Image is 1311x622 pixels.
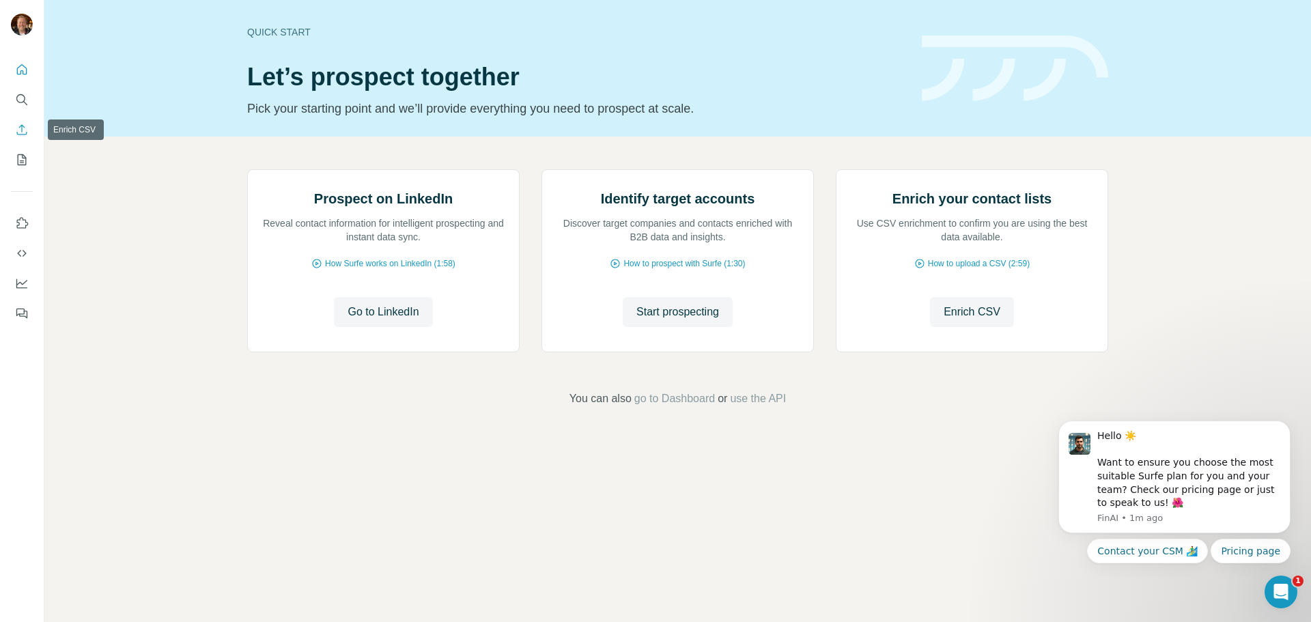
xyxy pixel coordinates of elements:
span: Go to LinkedIn [348,304,419,320]
p: Discover target companies and contacts enriched with B2B data and insights. [556,216,800,244]
button: Enrich CSV [11,117,33,142]
span: Enrich CSV [944,304,1000,320]
button: My lists [11,147,33,172]
span: 1 [1293,576,1303,586]
div: Quick start [247,25,905,39]
span: How Surfe works on LinkedIn (1:58) [325,257,455,270]
button: Use Surfe API [11,241,33,266]
iframe: Intercom live chat [1265,576,1297,608]
button: Enrich CSV [930,297,1014,327]
span: Start prospecting [636,304,719,320]
span: You can also [569,391,632,407]
button: go to Dashboard [634,391,715,407]
h2: Prospect on LinkedIn [314,189,453,208]
h2: Identify target accounts [601,189,755,208]
span: or [718,391,727,407]
p: Reveal contact information for intelligent prospecting and instant data sync. [262,216,505,244]
button: Start prospecting [623,297,733,327]
button: use the API [730,391,786,407]
span: How to upload a CSV (2:59) [928,257,1030,270]
button: Dashboard [11,271,33,296]
span: How to prospect with Surfe (1:30) [623,257,745,270]
p: Pick your starting point and we’ll provide everything you need to prospect at scale. [247,99,905,118]
button: Use Surfe on LinkedIn [11,211,33,236]
p: Use CSV enrichment to confirm you are using the best data available. [850,216,1094,244]
img: Avatar [11,14,33,36]
h2: Enrich your contact lists [892,189,1052,208]
iframe: Intercom notifications message [1038,376,1311,585]
h1: Let’s prospect together [247,63,905,91]
img: banner [922,36,1108,102]
button: Feedback [11,301,33,326]
button: Go to LinkedIn [334,297,432,327]
button: Quick start [11,57,33,82]
button: Search [11,87,33,112]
